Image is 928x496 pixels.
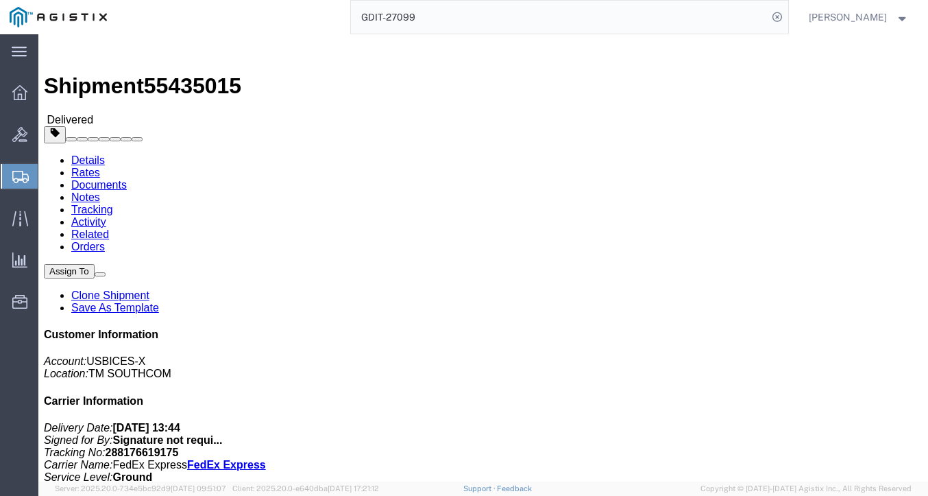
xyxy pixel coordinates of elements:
a: Feedback [497,484,532,493]
span: Copyright © [DATE]-[DATE] Agistix Inc., All Rights Reserved [700,483,912,495]
img: logo [10,7,107,27]
span: [DATE] 09:51:07 [171,484,226,493]
input: Search for shipment number, reference number [351,1,768,34]
a: Support [463,484,498,493]
span: [DATE] 17:21:12 [328,484,379,493]
span: Server: 2025.20.0-734e5bc92d9 [55,484,226,493]
span: Feras Saleh [809,10,887,25]
iframe: FS Legacy Container [38,34,928,482]
button: [PERSON_NAME] [808,9,909,25]
span: Client: 2025.20.0-e640dba [232,484,379,493]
